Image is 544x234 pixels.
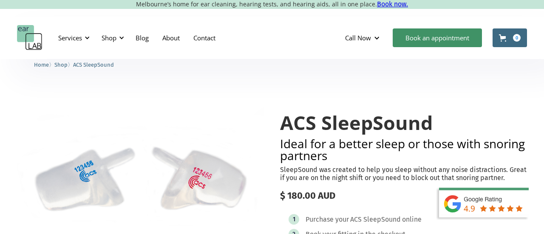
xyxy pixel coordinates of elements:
[306,215,349,224] div: Purchase your
[280,112,527,133] h1: ACS SleepSound
[73,62,114,68] span: ACS SleepSound
[280,166,527,182] p: SleepSound was created to help you sleep without any noise distractions. Great if you are on the ...
[393,28,482,47] a: Book an appointment
[34,60,54,69] li: 〉
[73,60,114,68] a: ACS SleepSound
[156,25,187,50] a: About
[345,34,371,42] div: Call Now
[54,60,73,69] li: 〉
[350,215,401,224] div: ACS SleepSound
[34,60,49,68] a: Home
[513,34,521,42] div: 0
[280,190,527,201] div: $ 180.00 AUD
[187,25,222,50] a: Contact
[54,60,68,68] a: Shop
[129,25,156,50] a: Blog
[102,34,116,42] div: Shop
[34,62,49,68] span: Home
[402,215,422,224] div: online
[58,34,82,42] div: Services
[280,138,527,161] h2: Ideal for a better sleep or those with snoring partners
[293,216,295,223] div: 1
[54,62,68,68] span: Shop
[493,28,527,47] a: Open cart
